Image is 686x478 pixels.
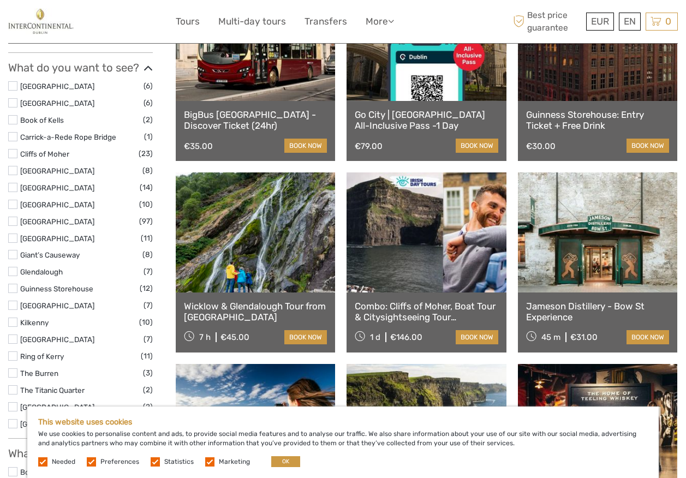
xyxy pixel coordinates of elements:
[305,14,347,29] a: Transfers
[219,457,250,467] label: Marketing
[139,316,153,328] span: (10)
[140,181,153,194] span: (14)
[664,16,673,27] span: 0
[140,282,153,295] span: (12)
[20,99,94,107] a: [GEOGRAPHIC_DATA]
[370,332,380,342] span: 1 d
[627,330,669,344] a: book now
[143,367,153,379] span: (3)
[15,19,123,28] p: We're away right now. Please check back later!
[390,332,422,342] div: €146.00
[8,447,153,460] h3: What do you want to do?
[139,147,153,160] span: (23)
[20,403,94,411] a: [GEOGRAPHIC_DATA]
[139,198,153,211] span: (10)
[619,13,641,31] div: EN
[20,150,69,158] a: Cliffs of Moher
[20,352,64,361] a: Ring of Kerry
[184,141,213,151] div: €35.00
[144,333,153,345] span: (7)
[526,301,669,323] a: Jameson Distillery - Bow St Experience
[144,97,153,109] span: (6)
[20,82,94,91] a: [GEOGRAPHIC_DATA]
[526,141,556,151] div: €30.00
[456,330,498,344] a: book now
[20,250,80,259] a: Giant’s Causeway
[27,407,659,478] div: We use cookies to personalise content and ads, to provide social media features and to analyse ou...
[144,80,153,92] span: (6)
[20,200,94,209] a: [GEOGRAPHIC_DATA]
[526,109,669,132] a: Guinness Storehouse: Entry Ticket + Free Drink
[510,9,583,33] span: Best price guarantee
[355,109,498,132] a: Go City | [GEOGRAPHIC_DATA] All-Inclusive Pass -1 Day
[139,215,153,228] span: (97)
[284,330,327,344] a: book now
[20,318,49,327] a: Kilkenny
[176,14,200,29] a: Tours
[141,232,153,244] span: (11)
[271,456,300,467] button: OK
[20,234,94,243] a: [GEOGRAPHIC_DATA]
[8,8,74,35] img: 1907-fcc56c82-fa32-4a21-8048-60c082612ef5_logo_small.jpg
[20,116,64,124] a: Book of Kells
[20,267,63,276] a: Glendalough
[100,457,139,467] label: Preferences
[541,332,560,342] span: 45 m
[144,299,153,312] span: (7)
[184,109,327,132] a: BigBus [GEOGRAPHIC_DATA] - Discover Ticket (24hr)
[164,457,194,467] label: Statistics
[570,332,598,342] div: €31.00
[8,61,153,74] h3: What do you want to see?
[144,130,153,143] span: (1)
[284,139,327,153] a: book now
[355,301,498,323] a: Combo: Cliffs of Moher, Boat Tour & Citysightseeing Tour [GEOGRAPHIC_DATA]
[142,248,153,261] span: (8)
[20,386,85,395] a: The Titanic Quarter
[591,16,609,27] span: EUR
[143,401,153,413] span: (2)
[456,139,498,153] a: book now
[143,384,153,396] span: (2)
[142,164,153,177] span: (8)
[20,420,94,428] a: [GEOGRAPHIC_DATA]
[20,468,57,476] a: Boat Tours
[20,166,94,175] a: [GEOGRAPHIC_DATA]
[20,369,58,378] a: The Burren
[143,113,153,126] span: (2)
[218,14,286,29] a: Multi-day tours
[627,139,669,153] a: book now
[141,350,153,362] span: (11)
[38,417,648,427] h5: This website uses cookies
[220,332,249,342] div: €45.00
[20,183,94,192] a: [GEOGRAPHIC_DATA]
[20,284,93,293] a: Guinness Storehouse
[20,335,94,344] a: [GEOGRAPHIC_DATA]
[199,332,211,342] span: 7 h
[52,457,75,467] label: Needed
[20,301,94,310] a: [GEOGRAPHIC_DATA]
[126,17,139,30] button: Open LiveChat chat widget
[144,265,153,278] span: (7)
[355,141,383,151] div: €79.00
[20,133,116,141] a: Carrick-a-Rede Rope Bridge
[20,217,94,226] a: [GEOGRAPHIC_DATA]
[366,14,394,29] a: More
[184,301,327,323] a: Wicklow & Glendalough Tour from [GEOGRAPHIC_DATA]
